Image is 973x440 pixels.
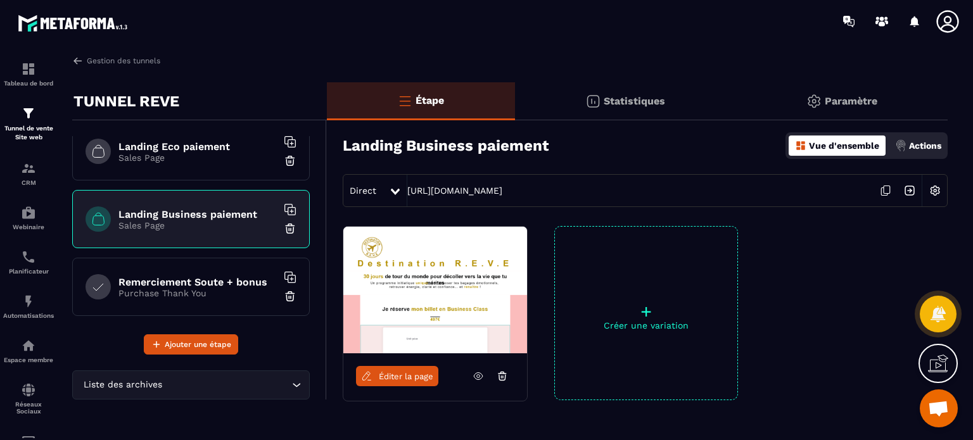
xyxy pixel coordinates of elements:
[3,312,54,319] p: Automatisations
[284,290,296,303] img: trash
[21,205,36,220] img: automations
[895,140,906,151] img: actions.d6e523a2.png
[118,153,277,163] p: Sales Page
[343,137,549,154] h3: Landing Business paiement
[3,356,54,363] p: Espace membre
[407,185,502,196] a: [URL][DOMAIN_NAME]
[356,366,438,386] a: Éditer la page
[416,94,444,106] p: Étape
[3,268,54,275] p: Planificateur
[21,161,36,176] img: formation
[350,185,376,196] span: Direct
[3,80,54,87] p: Tableau de bord
[3,284,54,329] a: automationsautomationsAutomatisations
[118,141,277,153] h6: Landing Eco paiement
[284,222,296,235] img: trash
[3,329,54,373] a: automationsautomationsEspace membre
[3,373,54,424] a: social-networksocial-networkRéseaux Sociaux
[118,208,277,220] h6: Landing Business paiement
[72,55,160,66] a: Gestion des tunnels
[3,401,54,415] p: Réseaux Sociaux
[585,94,601,109] img: stats.20deebd0.svg
[343,227,527,353] img: image
[923,179,947,203] img: setting-w.858f3a88.svg
[21,249,36,265] img: scheduler
[3,179,54,186] p: CRM
[118,220,277,230] p: Sales Page
[3,151,54,196] a: formationformationCRM
[795,140,806,151] img: dashboard-orange.40269519.svg
[72,370,310,399] div: Search for option
[165,378,289,392] input: Search for option
[397,93,412,108] img: bars-o.4a397970.svg
[21,338,36,353] img: automations
[806,94,822,109] img: setting-gr.5f69749f.svg
[3,223,54,230] p: Webinaire
[80,378,165,392] span: Liste des archives
[144,334,238,355] button: Ajouter une étape
[3,124,54,142] p: Tunnel de vente Site web
[21,382,36,398] img: social-network
[118,276,277,288] h6: Remerciement Soute + bonus
[118,288,277,298] p: Purchase Thank You
[21,106,36,121] img: formation
[555,320,737,330] p: Créer une variation
[21,294,36,309] img: automations
[165,338,231,351] span: Ajouter une étape
[3,96,54,151] a: formationformationTunnel de vente Site web
[284,154,296,167] img: trash
[920,389,958,427] div: Ouvrir le chat
[825,95,877,107] p: Paramètre
[18,11,132,35] img: logo
[604,95,665,107] p: Statistiques
[3,52,54,96] a: formationformationTableau de bord
[73,89,179,114] p: TUNNEL REVE
[898,179,922,203] img: arrow-next.bcc2205e.svg
[555,303,737,320] p: +
[21,61,36,77] img: formation
[3,196,54,240] a: automationsautomationsWebinaire
[72,55,84,66] img: arrow
[3,240,54,284] a: schedulerschedulerPlanificateur
[909,141,941,151] p: Actions
[379,372,433,381] span: Éditer la page
[809,141,879,151] p: Vue d'ensemble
